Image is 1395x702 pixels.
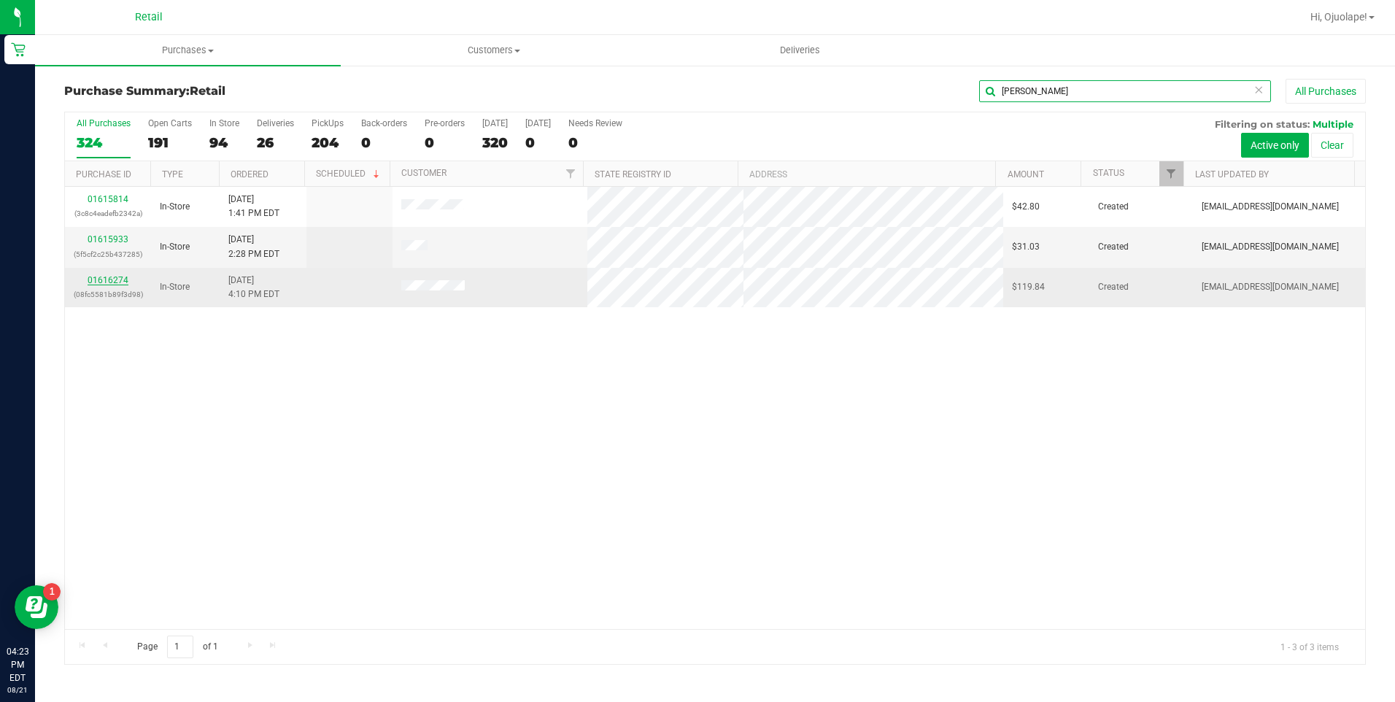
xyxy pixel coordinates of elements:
a: Status [1093,168,1124,178]
div: 26 [257,134,294,151]
span: Retail [135,11,163,23]
span: $31.03 [1012,240,1040,254]
span: Created [1098,240,1129,254]
a: State Registry ID [595,169,671,180]
p: (3c8c4eadefb2342a) [74,207,142,220]
iframe: Resource center unread badge [43,583,61,601]
span: In-Store [160,280,190,294]
span: Filtering on status: [1215,118,1310,130]
span: Created [1098,200,1129,214]
div: 320 [482,134,508,151]
div: 191 [148,134,192,151]
span: [DATE] 1:41 PM EDT [228,193,279,220]
div: Back-orders [361,118,407,128]
div: PickUps [312,118,344,128]
div: [DATE] [525,118,551,128]
div: Deliveries [257,118,294,128]
input: 1 [167,636,193,658]
a: Purchases [35,35,341,66]
div: Open Carts [148,118,192,128]
span: 1 - 3 of 3 items [1269,636,1350,657]
a: Customers [341,35,646,66]
span: [DATE] 2:28 PM EDT [228,233,279,261]
p: (5f5cf2c25b437285) [74,247,142,261]
button: Active only [1241,133,1309,158]
a: Customer [401,168,447,178]
a: 01616274 [88,275,128,285]
div: 0 [525,134,551,151]
button: Clear [1311,133,1353,158]
p: 04:23 PM EDT [7,645,28,684]
button: All Purchases [1286,79,1366,104]
span: Customers [341,44,646,57]
a: Scheduled [316,169,382,179]
span: Deliveries [760,44,840,57]
div: 324 [77,134,131,151]
span: Clear [1253,80,1264,99]
span: [EMAIL_ADDRESS][DOMAIN_NAME] [1202,240,1339,254]
inline-svg: Retail [11,42,26,57]
span: $42.80 [1012,200,1040,214]
span: $119.84 [1012,280,1045,294]
div: 204 [312,134,344,151]
a: Type [162,169,183,180]
span: [DATE] 4:10 PM EDT [228,274,279,301]
div: 0 [568,134,622,151]
iframe: Resource center [15,585,58,629]
div: In Store [209,118,239,128]
input: Search Purchase ID, Original ID, State Registry ID or Customer Name... [979,80,1271,102]
span: Hi, Ojuolape! [1310,11,1367,23]
span: In-Store [160,240,190,254]
a: Filter [559,161,583,186]
span: Retail [190,84,225,98]
a: Last Updated By [1195,169,1269,180]
th: Address [738,161,995,187]
span: Page of 1 [125,636,230,658]
p: 08/21 [7,684,28,695]
a: Amount [1008,169,1044,180]
h3: Purchase Summary: [64,85,498,98]
a: Ordered [231,169,268,180]
a: 01615814 [88,194,128,204]
a: Purchase ID [76,169,131,180]
span: [EMAIL_ADDRESS][DOMAIN_NAME] [1202,280,1339,294]
div: 94 [209,134,239,151]
div: All Purchases [77,118,131,128]
span: [EMAIL_ADDRESS][DOMAIN_NAME] [1202,200,1339,214]
div: [DATE] [482,118,508,128]
span: Multiple [1313,118,1353,130]
a: 01615933 [88,234,128,244]
a: Filter [1159,161,1183,186]
span: Created [1098,280,1129,294]
div: Needs Review [568,118,622,128]
a: Deliveries [647,35,953,66]
p: (08fc5581b89f3d98) [74,288,142,301]
div: 0 [361,134,407,151]
div: 0 [425,134,465,151]
span: In-Store [160,200,190,214]
div: Pre-orders [425,118,465,128]
span: Purchases [35,44,341,57]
